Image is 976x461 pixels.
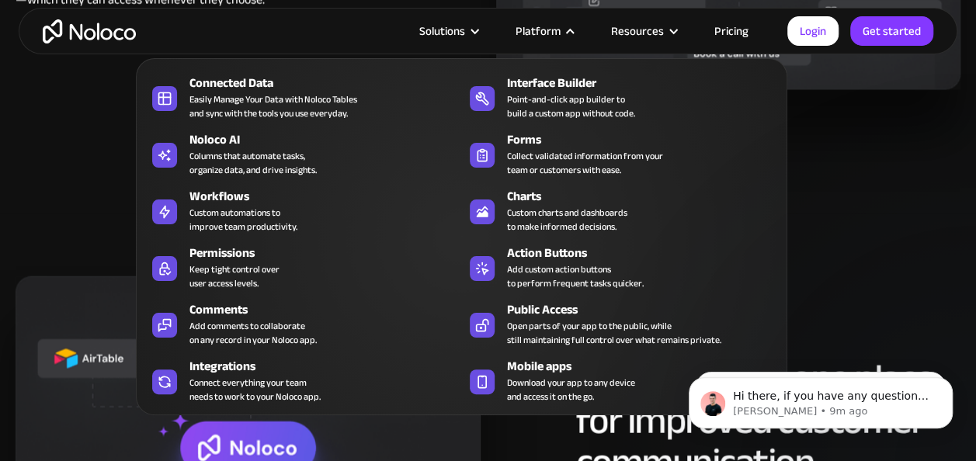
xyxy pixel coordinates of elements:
[189,300,468,319] div: Comments
[189,244,468,262] div: Permissions
[462,127,779,180] a: FormsCollect validated information from yourteam or customers with ease.
[144,127,461,180] a: Noloco AIColumns that automate tasks,organize data, and drive insights.
[189,319,317,347] div: Add comments to collaborate on any record in your Noloco app.
[189,206,297,234] div: Custom automations to improve team productivity.
[144,71,461,123] a: Connected DataEasily Manage Your Data with Noloco Tablesand sync with the tools you use everyday.
[144,354,461,407] a: IntegrationsConnect everything your teamneeds to work to your Noloco app.
[462,297,779,350] a: Public AccessOpen parts of your app to the public, whilestill maintaining full control over what ...
[507,92,635,120] div: Point-and-click app builder to build a custom app without code.
[189,357,468,376] div: Integrations
[189,92,357,120] div: Easily Manage Your Data with Noloco Tables and sync with the tools you use everyday.
[189,262,280,290] div: Keep tight control over user access levels.
[144,241,461,293] a: PermissionsKeep tight control overuser access levels.
[462,184,779,237] a: ChartsCustom charts and dashboardsto make informed decisions.
[419,21,465,41] div: Solutions
[507,300,786,319] div: Public Access
[189,149,317,177] div: Columns that automate tasks, organize data, and drive insights.
[496,21,592,41] div: Platform
[462,71,779,123] a: Interface BuilderPoint-and-click app builder tobuild a custom app without code.
[695,21,768,41] a: Pricing
[507,130,786,149] div: Forms
[144,184,461,237] a: WorkflowsCustom automations toimprove team productivity.
[507,187,786,206] div: Charts
[507,149,663,177] div: Collect validated information from your team or customers with ease.
[507,262,644,290] div: Add custom action buttons to perform frequent tasks quicker.
[189,187,468,206] div: Workflows
[136,36,787,415] nav: Platform
[462,354,779,407] a: Mobile appsDownload your app to any deviceand access it on the go.
[400,21,496,41] div: Solutions
[189,376,321,404] div: Connect everything your team needs to work to your Noloco app.
[507,376,635,404] span: Download your app to any device and access it on the go.
[462,241,779,293] a: Action ButtonsAdd custom action buttonsto perform frequent tasks quicker.
[611,21,664,41] div: Resources
[43,19,136,43] a: home
[507,206,627,234] div: Custom charts and dashboards to make informed decisions.
[507,244,786,262] div: Action Buttons
[189,130,468,149] div: Noloco AI
[189,74,468,92] div: Connected Data
[516,21,561,41] div: Platform
[592,21,695,41] div: Resources
[850,16,933,46] a: Get started
[507,357,786,376] div: Mobile apps
[665,345,976,453] iframe: Intercom notifications message
[507,319,721,347] div: Open parts of your app to the public, while still maintaining full control over what remains priv...
[507,74,786,92] div: Interface Builder
[787,16,839,46] a: Login
[144,297,461,350] a: CommentsAdd comments to collaborateon any record in your Noloco app.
